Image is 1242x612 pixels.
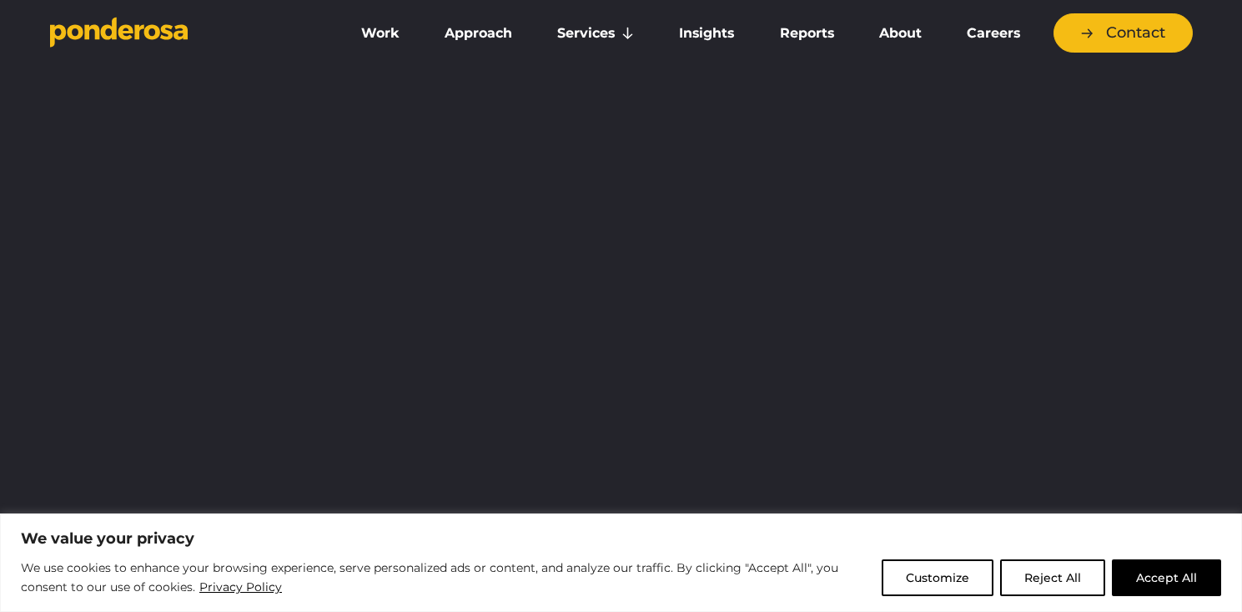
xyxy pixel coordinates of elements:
a: Insights [660,16,753,51]
button: Customize [882,559,993,596]
a: Go to homepage [50,17,317,50]
a: Services [538,16,653,51]
a: Contact [1053,13,1193,53]
p: We value your privacy [21,529,1221,549]
a: Careers [948,16,1039,51]
a: Privacy Policy [199,577,283,597]
a: About [860,16,941,51]
a: Approach [425,16,531,51]
a: Work [342,16,419,51]
button: Reject All [1000,559,1105,596]
p: We use cookies to enhance your browsing experience, serve personalized ads or content, and analyz... [21,559,869,598]
button: Accept All [1112,559,1221,596]
a: Reports [761,16,853,51]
